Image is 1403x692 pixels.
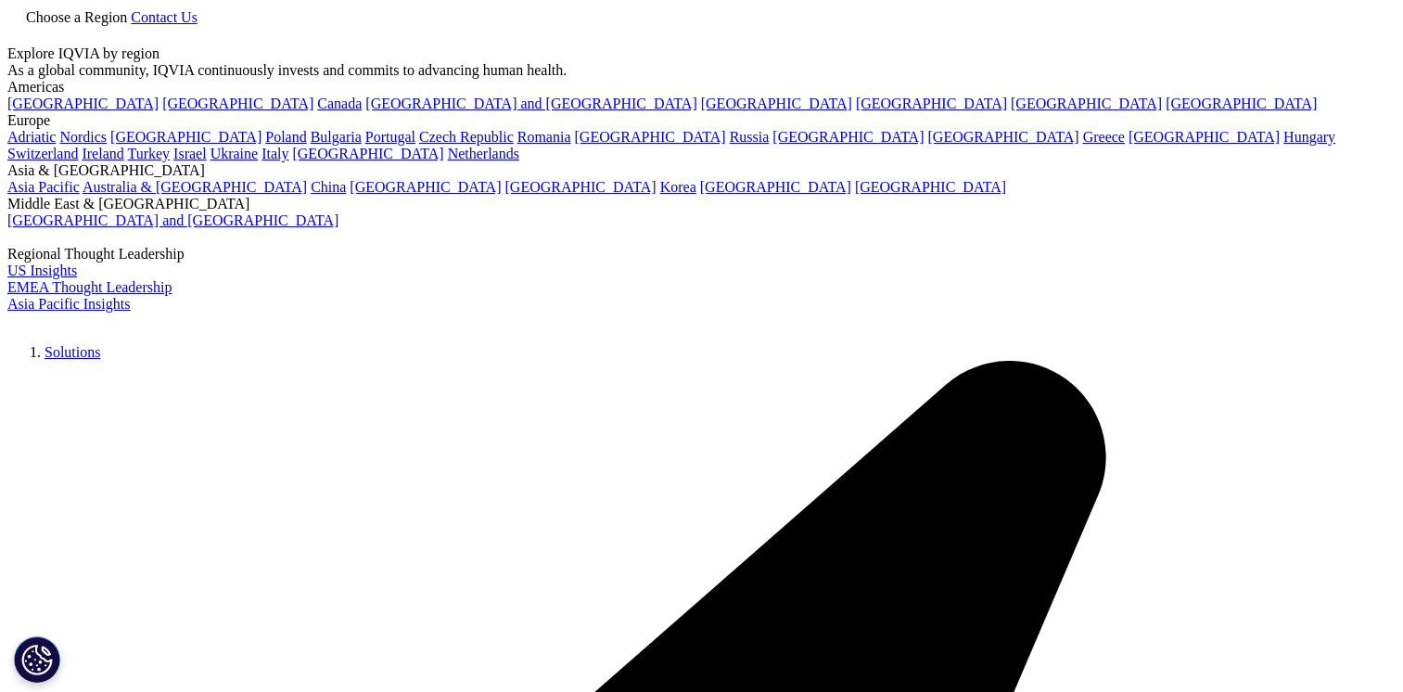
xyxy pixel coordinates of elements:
div: Regional Thought Leadership [7,246,1396,263]
div: Europe [7,112,1396,129]
a: [GEOGRAPHIC_DATA] [1129,129,1280,145]
a: [GEOGRAPHIC_DATA] [1166,96,1317,111]
a: Italy [261,146,288,161]
a: [GEOGRAPHIC_DATA] [575,129,726,145]
a: [GEOGRAPHIC_DATA] [772,129,924,145]
a: Canada [317,96,362,111]
a: China [311,179,346,195]
a: [GEOGRAPHIC_DATA] and [GEOGRAPHIC_DATA] [7,212,338,228]
a: Russia [730,129,770,145]
a: Hungary [1283,129,1335,145]
a: Czech Republic [419,129,514,145]
a: US Insights [7,263,77,278]
a: [GEOGRAPHIC_DATA] [700,179,851,195]
div: As a global community, IQVIA continuously invests and commits to advancing human health. [7,62,1396,79]
a: Poland [265,129,306,145]
a: [GEOGRAPHIC_DATA] and [GEOGRAPHIC_DATA] [365,96,696,111]
a: [GEOGRAPHIC_DATA] [701,96,852,111]
a: Greece [1083,129,1125,145]
a: Korea [660,179,696,195]
a: Asia Pacific Insights [7,296,130,312]
button: Cookies Settings [14,636,60,683]
a: Solutions [45,344,100,360]
a: [GEOGRAPHIC_DATA] [1011,96,1162,111]
a: Adriatic [7,129,56,145]
a: [GEOGRAPHIC_DATA] [162,96,313,111]
div: Asia & [GEOGRAPHIC_DATA] [7,162,1396,179]
div: Middle East & [GEOGRAPHIC_DATA] [7,196,1396,212]
a: Ukraine [210,146,259,161]
a: Bulgaria [311,129,362,145]
a: [GEOGRAPHIC_DATA] [855,179,1006,195]
a: EMEA Thought Leadership [7,279,172,295]
a: [GEOGRAPHIC_DATA] [856,96,1007,111]
span: Choose a Region [26,9,127,25]
a: Asia Pacific [7,179,80,195]
a: Netherlands [448,146,519,161]
a: Australia & [GEOGRAPHIC_DATA] [83,179,307,195]
a: [GEOGRAPHIC_DATA] [7,96,159,111]
div: Explore IQVIA by region [7,45,1396,62]
a: Romania [517,129,571,145]
a: [GEOGRAPHIC_DATA] [928,129,1079,145]
a: Israel [173,146,207,161]
a: [GEOGRAPHIC_DATA] [505,179,657,195]
a: Ireland [82,146,123,161]
a: [GEOGRAPHIC_DATA] [350,179,501,195]
a: Portugal [365,129,415,145]
a: Turkey [127,146,170,161]
a: Switzerland [7,146,78,161]
a: [GEOGRAPHIC_DATA] [110,129,261,145]
a: [GEOGRAPHIC_DATA] [292,146,443,161]
a: Nordics [59,129,107,145]
div: Americas [7,79,1396,96]
a: Contact Us [131,9,198,25]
